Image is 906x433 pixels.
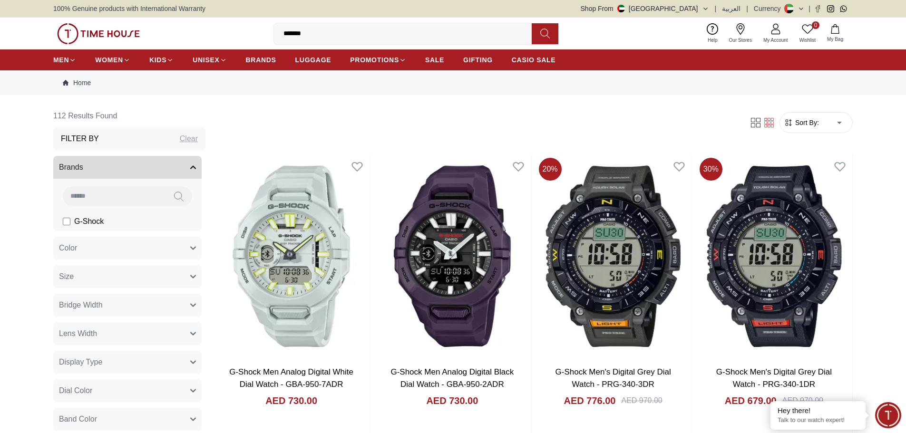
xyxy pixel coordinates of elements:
span: | [746,4,748,13]
img: G-Shock Men's Digital Grey Dial Watch - PRG-340-1DR [696,154,852,358]
span: BRANDS [246,55,276,65]
button: My Bag [821,22,849,45]
a: G-Shock Men's Digital Grey Dial Watch - PRG-340-3DR [555,367,671,389]
input: G-Shock [63,218,70,225]
button: العربية [722,4,740,13]
span: Help [704,37,721,44]
img: G-Shock Men Analog Digital Black Dial Watch - GBA-950-2ADR [374,154,530,358]
span: CASIO SALE [512,55,556,65]
span: Brands [59,162,83,173]
a: Facebook [814,5,821,12]
span: Sort By: [793,118,819,127]
span: WOMEN [95,55,123,65]
span: Bridge Width [59,299,103,311]
span: | [809,4,810,13]
span: PROMOTIONS [350,55,399,65]
a: Help [702,21,723,46]
h3: Filter By [61,133,99,144]
a: PROMOTIONS [350,51,406,68]
span: | [715,4,717,13]
button: Color [53,237,202,260]
span: Band Color [59,414,97,425]
a: KIDS [149,51,174,68]
span: Our Stores [725,37,756,44]
a: BRANDS [246,51,276,68]
span: Display Type [59,356,102,368]
span: My Account [760,37,792,44]
button: Display Type [53,351,202,374]
a: G-Shock Men Analog Digital Black Dial Watch - GBA-950-2ADR [390,367,514,389]
span: My Bag [823,36,847,43]
a: LUGGAGE [295,51,331,68]
h4: AED 730.00 [426,394,478,407]
h4: AED 679.00 [725,394,777,407]
a: CASIO SALE [512,51,556,68]
a: Our Stores [723,21,758,46]
div: AED 970.00 [621,395,662,406]
a: Home [63,78,91,87]
a: SALE [425,51,444,68]
span: 0 [812,21,819,29]
a: Whatsapp [840,5,847,12]
button: Size [53,265,202,288]
h4: AED 730.00 [265,394,317,407]
div: Clear [180,133,198,144]
span: Wishlist [796,37,819,44]
a: G-Shock Men Analog Digital White Dial Watch - GBA-950-7ADR [229,367,353,389]
span: UNISEX [193,55,219,65]
img: ... [57,23,140,44]
span: SALE [425,55,444,65]
span: G-Shock [74,216,104,227]
h4: AED 776.00 [564,394,616,407]
button: Shop From[GEOGRAPHIC_DATA] [581,4,709,13]
button: Dial Color [53,379,202,402]
button: Bridge Width [53,294,202,317]
span: Lens Width [59,328,97,339]
button: Sort By: [784,118,819,127]
h6: 112 Results Found [53,105,205,127]
div: AED 970.00 [782,395,823,406]
img: G-Shock Men's Digital Grey Dial Watch - PRG-340-3DR [535,154,692,358]
span: GIFTING [463,55,493,65]
img: G-Shock Men Analog Digital White Dial Watch - GBA-950-7ADR [213,154,370,358]
span: KIDS [149,55,166,65]
a: WOMEN [95,51,130,68]
a: G-Shock Men's Digital Grey Dial Watch - PRG-340-1DR [716,367,832,389]
span: 20 % [539,158,562,181]
div: Chat Widget [875,402,901,428]
button: Band Color [53,408,202,431]
button: Lens Width [53,322,202,345]
div: Currency [754,4,785,13]
span: 100% Genuine products with International Warranty [53,4,205,13]
a: Instagram [827,5,834,12]
button: Brands [53,156,202,179]
img: United Arab Emirates [617,5,625,12]
p: Talk to our watch expert! [778,416,858,424]
span: Dial Color [59,385,92,396]
div: Hey there! [778,406,858,415]
span: Color [59,242,77,254]
a: MEN [53,51,76,68]
a: 0Wishlist [794,21,821,46]
a: GIFTING [463,51,493,68]
span: MEN [53,55,69,65]
span: LUGGAGE [295,55,331,65]
span: Size [59,271,74,282]
span: 30 % [700,158,722,181]
a: UNISEX [193,51,226,68]
nav: Breadcrumb [53,70,853,95]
